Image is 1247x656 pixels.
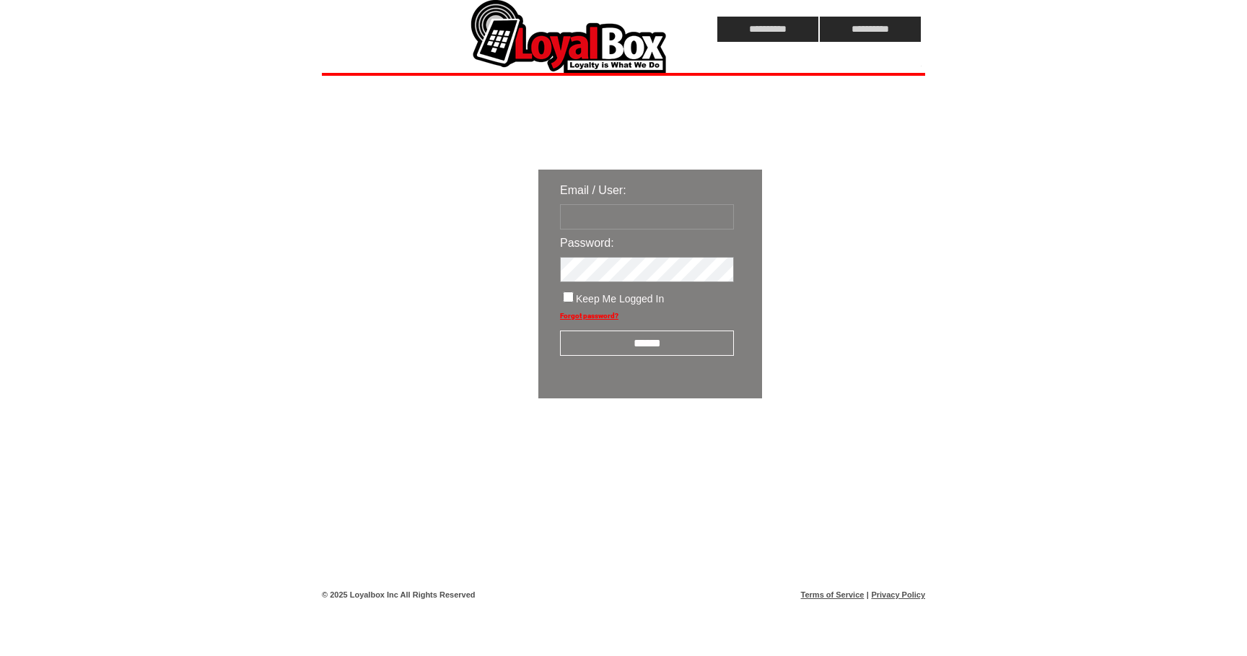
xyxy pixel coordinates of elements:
[576,293,664,305] span: Keep Me Logged In
[871,590,925,599] a: Privacy Policy
[804,434,876,452] img: transparent.png
[560,184,626,196] span: Email / User:
[801,590,865,599] a: Terms of Service
[867,590,869,599] span: |
[560,312,618,320] a: Forgot password?
[322,590,476,599] span: © 2025 Loyalbox Inc All Rights Reserved
[560,237,614,249] span: Password:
